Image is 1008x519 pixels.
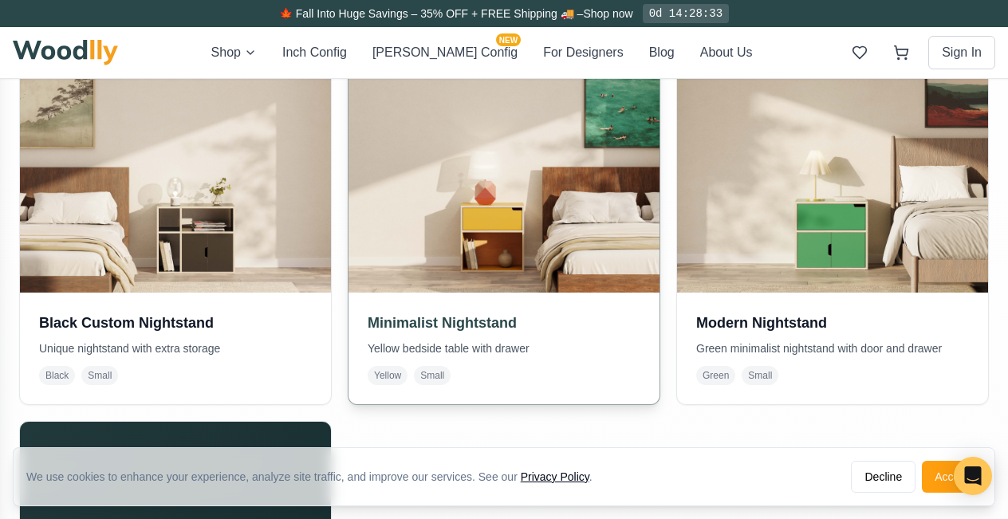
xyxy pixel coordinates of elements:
span: Small [81,366,118,385]
a: Shop now [583,7,632,20]
span: Green [696,366,735,385]
div: Open Intercom Messenger [954,457,992,495]
span: Black [39,366,75,385]
div: We use cookies to enhance your experience, analyze site traffic, and improve our services. See our . [26,469,605,485]
h3: Black Custom Nightstand [39,312,312,334]
button: Sign In [928,36,995,69]
span: Yellow [368,366,408,385]
div: 0d 14:28:33 [643,4,729,23]
p: Unique nightstand with extra storage [39,340,312,356]
span: 🍁 Fall Into Huge Savings – 35% OFF + FREE Shipping 🚚 – [279,7,583,20]
button: [PERSON_NAME] ConfigNEW [372,43,518,62]
span: Small [414,366,451,385]
p: Yellow bedside table with drawer [368,340,640,356]
button: For Designers [543,43,623,62]
a: Privacy Policy [521,470,589,483]
img: Woodlly [13,40,118,65]
button: Decline [851,461,915,493]
h3: Minimalist Nightstand [368,312,640,334]
button: Inch Config [282,43,347,62]
span: Small [742,366,778,385]
span: NEW [496,33,521,46]
button: Blog [649,43,675,62]
p: Green minimalist nightstand with door and drawer [696,340,969,356]
button: About Us [700,43,753,62]
h3: Modern Nightstand [696,312,969,334]
button: Accept [922,461,982,493]
button: Shop [211,43,257,62]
